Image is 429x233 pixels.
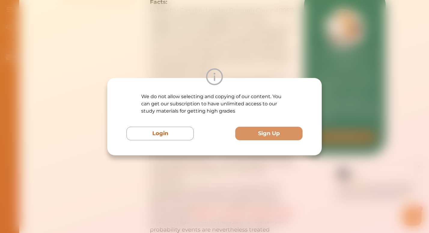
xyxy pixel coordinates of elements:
div: Nini [68,10,75,16]
i: 1 [133,45,138,49]
p: Hey there If you have any questions, I'm here to help! Just text back 'Hi' and choose from the fo... [53,20,132,38]
span: 👋 [72,20,77,26]
p: We do not allow selecting and copying of our content. You can get our subscription to have unlimi... [141,93,288,115]
span: 🌟 [120,32,125,38]
button: Sign Up [235,127,303,140]
img: Nini [53,6,64,17]
button: Login [126,127,194,140]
